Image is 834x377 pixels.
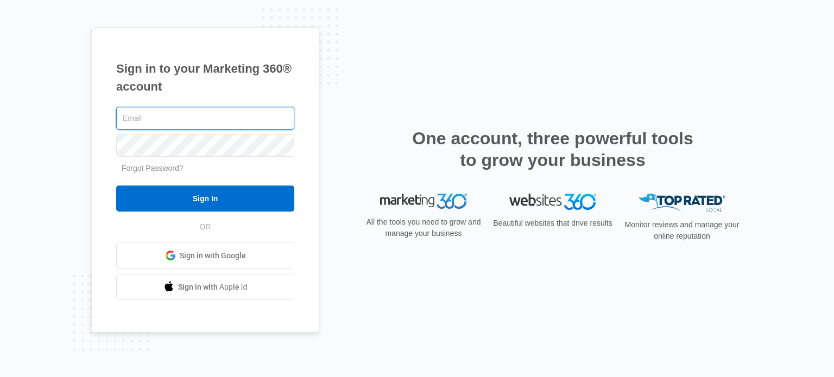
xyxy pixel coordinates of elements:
a: Sign in with Apple Id [116,274,294,300]
a: Forgot Password? [122,164,184,172]
p: Monitor reviews and manage your online reputation [621,219,743,242]
img: Marketing 360 [380,194,467,209]
span: OR [192,221,219,233]
h2: One account, three powerful tools to grow your business [409,127,697,171]
img: Websites 360 [509,194,596,209]
span: Sign in with Apple Id [178,282,248,293]
a: Sign in with Google [116,242,294,269]
h1: Sign in to your Marketing 360® account [116,60,294,95]
p: All the tools you need to grow and manage your business [363,216,484,239]
span: Sign in with Google [180,250,246,261]
input: Sign In [116,186,294,212]
img: Top Rated Local [639,194,725,212]
input: Email [116,107,294,130]
p: Beautiful websites that drive results [492,218,614,229]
